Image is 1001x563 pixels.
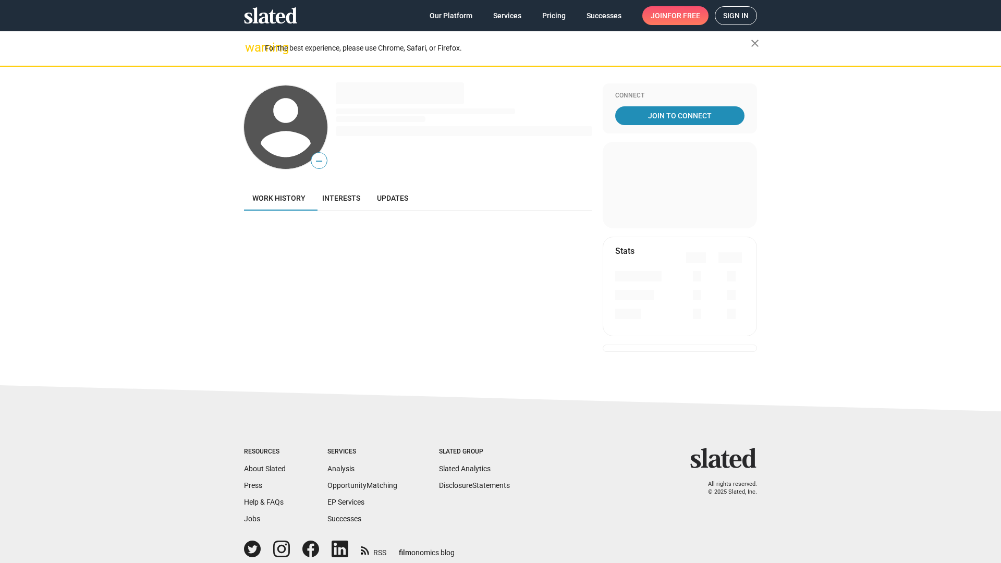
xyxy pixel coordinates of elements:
a: EP Services [327,498,364,506]
span: Pricing [542,6,566,25]
span: film [399,548,411,557]
a: Jobs [244,515,260,523]
mat-card-title: Stats [615,246,634,256]
span: Work history [252,194,306,202]
a: Interests [314,186,369,211]
span: Join [651,6,700,25]
a: Our Platform [421,6,481,25]
div: Services [327,448,397,456]
a: Press [244,481,262,489]
span: Successes [587,6,621,25]
span: Interests [322,194,360,202]
a: Updates [369,186,417,211]
a: Help & FAQs [244,498,284,506]
a: RSS [361,542,386,558]
p: All rights reserved. © 2025 Slated, Inc. [697,481,757,496]
a: Sign in [715,6,757,25]
a: Joinfor free [642,6,709,25]
div: Resources [244,448,286,456]
a: Pricing [534,6,574,25]
span: Join To Connect [617,106,742,125]
span: — [311,154,327,168]
a: Slated Analytics [439,464,491,473]
span: Services [493,6,521,25]
span: for free [667,6,700,25]
a: filmonomics blog [399,540,455,558]
a: OpportunityMatching [327,481,397,489]
span: Sign in [723,7,749,25]
a: Analysis [327,464,355,473]
a: About Slated [244,464,286,473]
div: For the best experience, please use Chrome, Safari, or Firefox. [265,41,751,55]
span: Updates [377,194,408,202]
span: Our Platform [430,6,472,25]
a: DisclosureStatements [439,481,510,489]
div: Slated Group [439,448,510,456]
a: Successes [578,6,630,25]
mat-icon: close [749,37,761,50]
mat-icon: warning [245,41,258,54]
a: Successes [327,515,361,523]
a: Work history [244,186,314,211]
a: Services [485,6,530,25]
div: Connect [615,92,744,100]
a: Join To Connect [615,106,744,125]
